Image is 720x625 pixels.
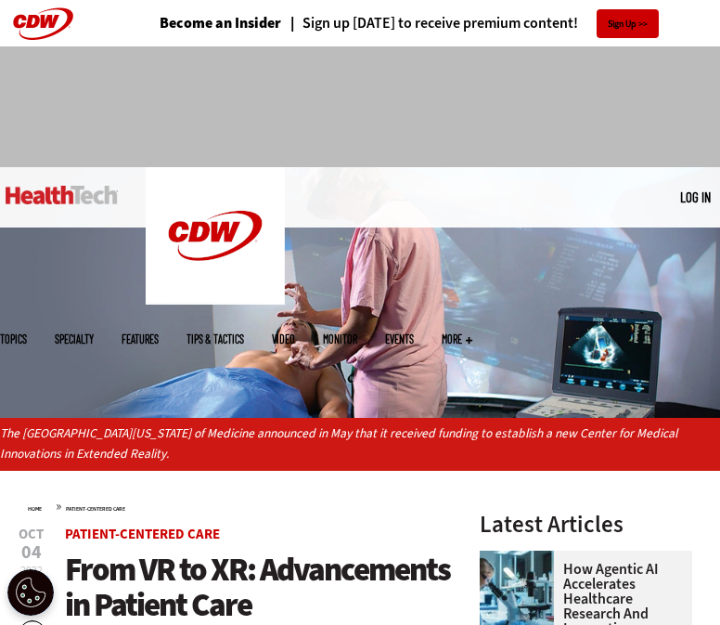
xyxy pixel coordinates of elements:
a: Video [272,333,295,345]
button: Open Preferences [7,569,54,616]
a: Become an Insider [160,16,281,31]
a: Log in [680,189,711,205]
span: Specialty [55,333,94,345]
h3: Latest Articles [480,513,692,536]
span: Oct [19,527,44,541]
img: scientist looks through microscope in lab [480,551,554,625]
a: Events [385,333,414,345]
span: 2022 [20,563,43,578]
div: User menu [680,188,711,207]
a: Sign up [DATE] to receive premium content! [281,16,578,31]
a: MonITor [323,333,357,345]
a: Home [28,505,42,513]
a: Sign Up [597,9,659,38]
a: CDW [146,290,285,309]
div: Cookie Settings [7,569,54,616]
img: Home [146,167,285,305]
a: Patient-Centered Care [66,505,125,513]
a: Patient-Centered Care [65,525,220,543]
a: Features [122,333,159,345]
span: More [442,333,472,345]
a: Tips & Tactics [186,333,244,345]
img: Home [6,186,118,204]
div: » [28,499,466,514]
span: 04 [19,543,44,562]
a: scientist looks through microscope in lab [480,551,563,566]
